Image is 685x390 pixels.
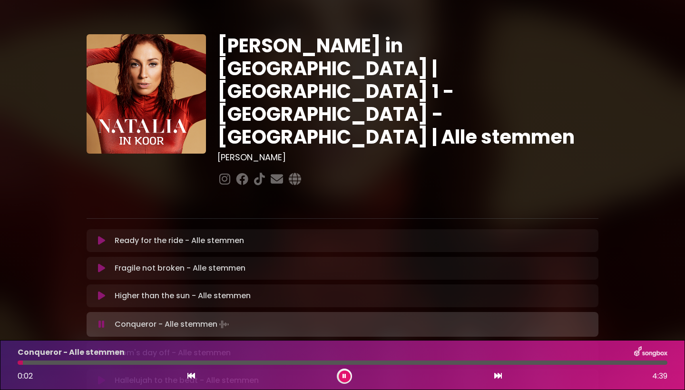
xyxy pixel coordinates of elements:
img: waveform4.gif [217,318,231,331]
img: YTVS25JmS9CLUqXqkEhs [87,34,206,154]
img: songbox-logo-white.png [634,346,667,359]
p: Fragile not broken - Alle stemmen [115,263,245,274]
span: 0:02 [18,370,33,381]
p: Higher than the sun - Alle stemmen [115,290,251,302]
p: Conqueror - Alle stemmen [115,318,231,331]
p: Ready for the ride - Alle stemmen [115,235,244,246]
span: 4:39 [652,370,667,382]
h1: [PERSON_NAME] in [GEOGRAPHIC_DATA] | [GEOGRAPHIC_DATA] 1 - [GEOGRAPHIC_DATA] - [GEOGRAPHIC_DATA] ... [217,34,598,148]
p: Conqueror - Alle stemmen [18,347,125,358]
h3: [PERSON_NAME] [217,152,598,163]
